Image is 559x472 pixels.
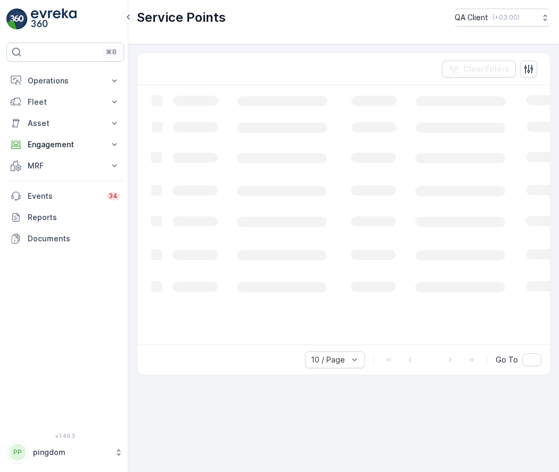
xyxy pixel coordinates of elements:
a: Events34 [6,186,124,207]
p: Documents [28,233,120,244]
p: Clear Filters [463,64,509,74]
p: ⌘B [106,48,117,56]
button: Engagement [6,134,124,155]
img: logo [6,9,28,30]
p: MRF [28,161,103,171]
p: 34 [109,192,118,200]
button: Operations [6,70,124,91]
p: QA Client [455,12,488,23]
a: Documents [6,228,124,249]
button: Asset [6,113,124,134]
button: PPpingdom [6,441,124,463]
button: Fleet [6,91,124,113]
p: Service Points [137,9,226,26]
p: Fleet [28,97,103,107]
button: Clear Filters [442,61,516,78]
a: Reports [6,207,124,228]
span: Go To [496,355,518,365]
button: QA Client(+03:00) [455,9,550,27]
p: pingdom [33,447,109,458]
p: Engagement [28,139,103,150]
p: Events [28,191,100,201]
p: Operations [28,75,103,86]
button: MRF [6,155,124,176]
p: Asset [28,118,103,129]
div: PP [9,444,26,461]
p: Reports [28,212,120,223]
span: v 1.49.3 [6,433,124,439]
img: logo_light-DOdMpM7g.png [31,9,77,30]
p: ( +03:00 ) [492,13,520,22]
